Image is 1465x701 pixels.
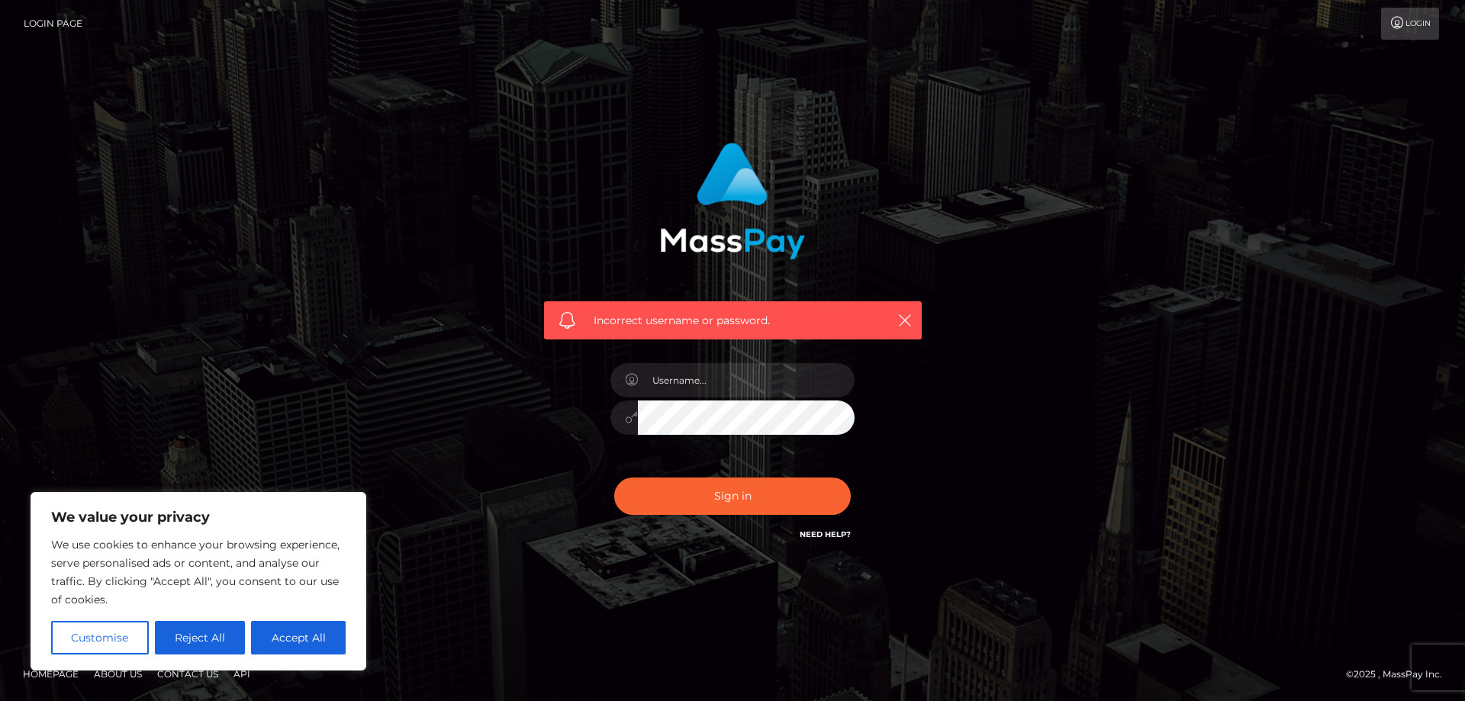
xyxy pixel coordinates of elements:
a: Contact Us [151,662,224,686]
div: We value your privacy [31,492,366,670]
a: About Us [88,662,148,686]
img: MassPay Login [660,143,805,259]
button: Reject All [155,621,246,654]
button: Customise [51,621,149,654]
a: Login [1381,8,1439,40]
a: Homepage [17,662,85,686]
button: Accept All [251,621,346,654]
span: Incorrect username or password. [594,313,872,329]
a: Login Page [24,8,82,40]
input: Username... [638,363,855,397]
button: Sign in [614,478,851,515]
a: Need Help? [800,529,851,539]
a: API [227,662,256,686]
div: © 2025 , MassPay Inc. [1346,666,1454,683]
p: We use cookies to enhance your browsing experience, serve personalised ads or content, and analys... [51,535,346,609]
p: We value your privacy [51,508,346,526]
